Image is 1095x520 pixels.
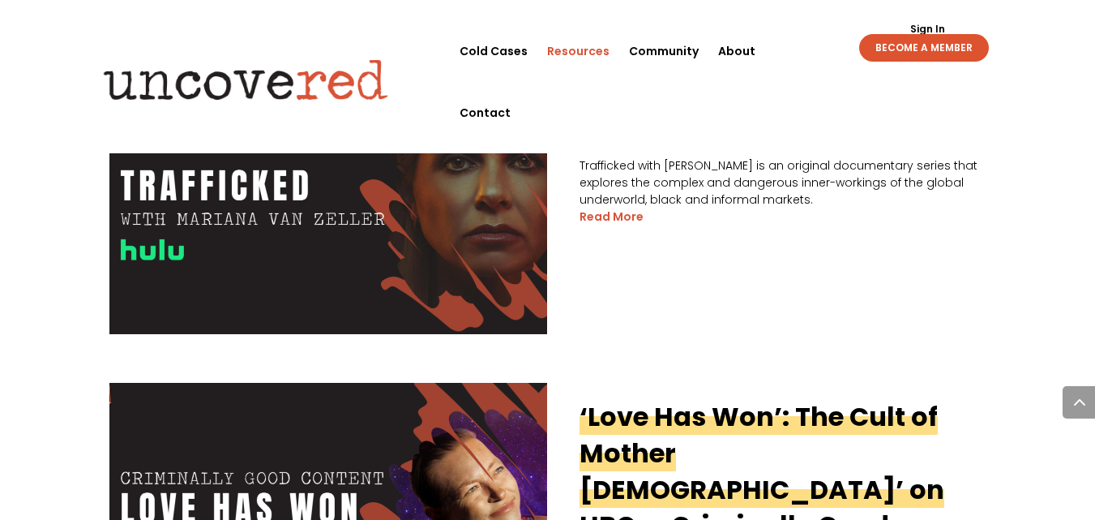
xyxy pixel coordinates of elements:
a: About [718,20,755,82]
a: Cold Cases [460,20,528,82]
img: Uncovered logo [90,48,402,111]
a: Sign In [901,24,954,34]
a: Resources [547,20,610,82]
a: BECOME A MEMBER [859,34,989,62]
a: Community [629,20,699,82]
a: Contact [460,82,511,144]
a: read more [580,208,644,226]
img: ‘Trafficked’ on Hulu — Criminally Good Content [109,60,547,334]
p: Trafficked with [PERSON_NAME] is an original documentary series that explores the complex and dan... [109,157,986,208]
